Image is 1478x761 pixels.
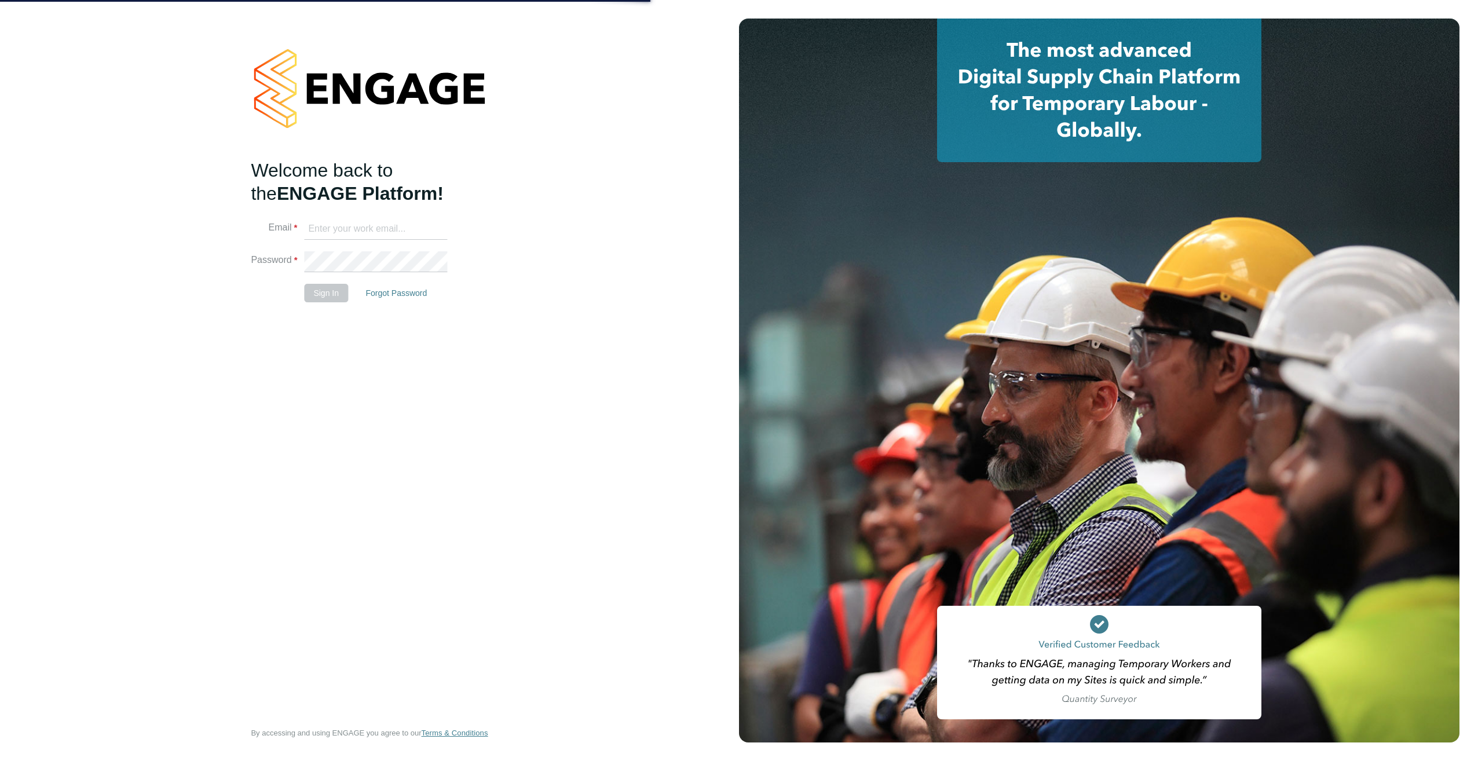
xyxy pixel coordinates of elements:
[251,222,297,234] label: Email
[356,284,436,302] button: Forgot Password
[251,160,393,204] span: Welcome back to the
[422,729,488,738] a: Terms & Conditions
[422,729,488,737] span: Terms & Conditions
[304,284,348,302] button: Sign In
[251,254,297,266] label: Password
[251,159,477,205] h2: ENGAGE Platform!
[304,219,447,240] input: Enter your work email...
[251,729,488,737] span: By accessing and using ENGAGE you agree to our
